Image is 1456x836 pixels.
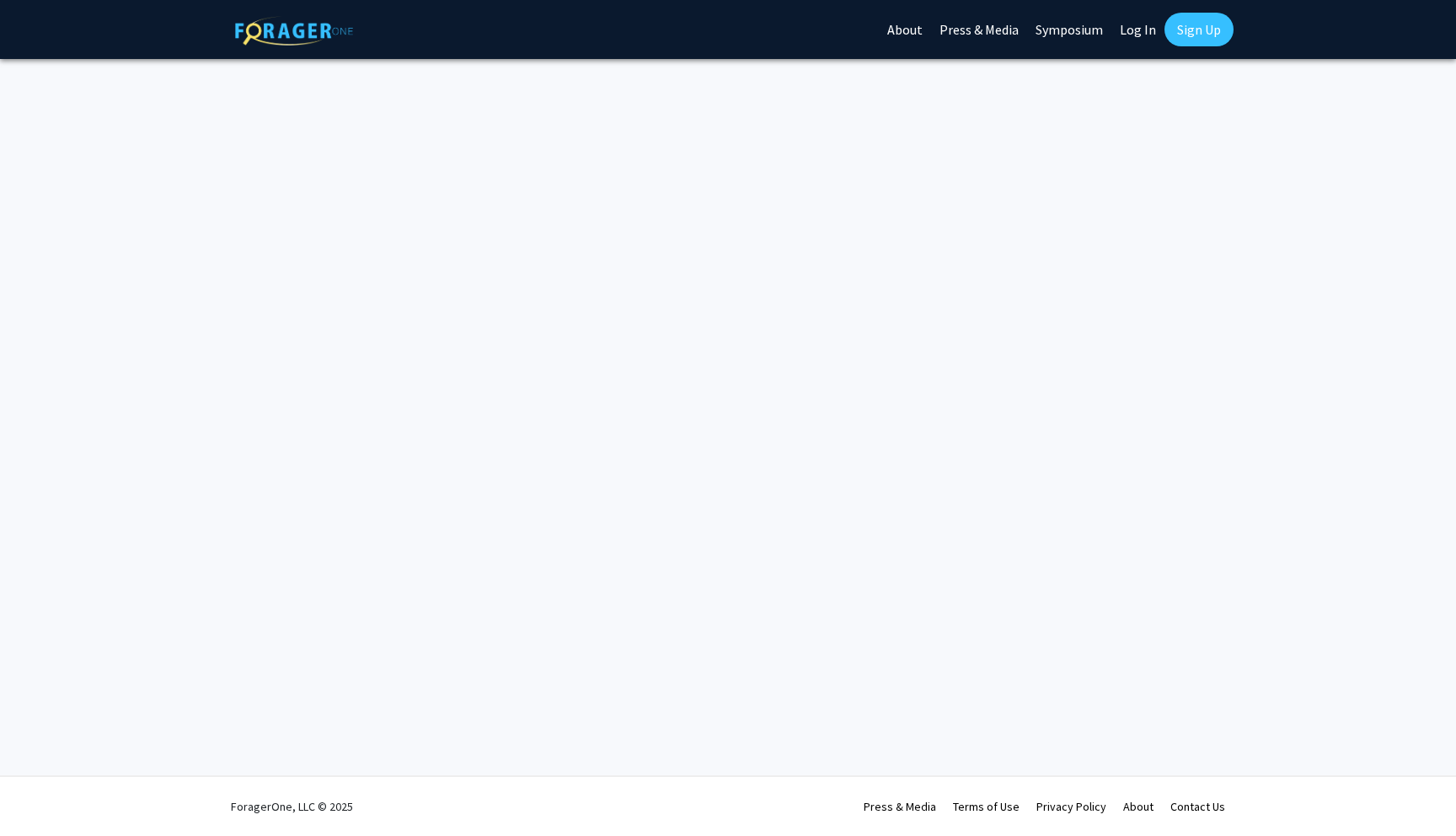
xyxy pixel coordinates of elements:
[231,777,353,836] div: ForagerOne, LLC © 2025
[953,799,1020,814] a: Terms of Use
[235,16,353,46] img: ForagerOne Logo
[1170,799,1225,814] a: Contact Us
[1036,799,1106,814] a: Privacy Policy
[1164,13,1234,46] a: Sign Up
[864,799,936,814] a: Press & Media
[1123,799,1154,814] a: About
